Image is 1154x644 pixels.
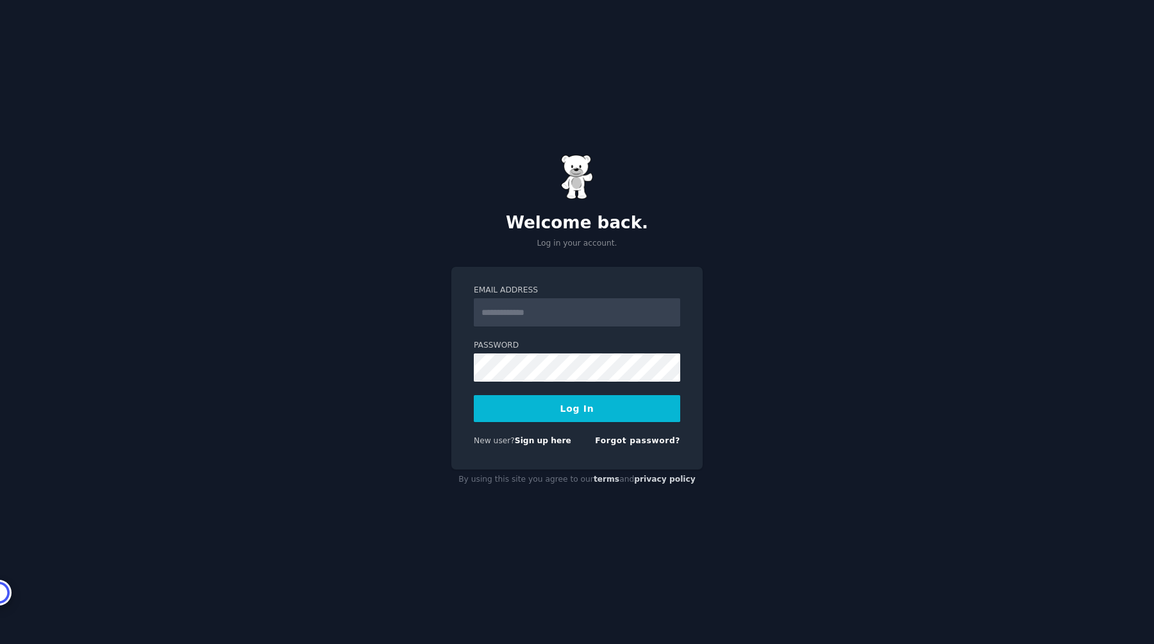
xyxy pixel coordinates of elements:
div: By using this site you agree to our and [451,470,703,490]
a: Sign up here [515,436,571,445]
img: Gummy Bear [561,155,593,199]
a: Forgot password? [595,436,680,445]
h2: Welcome back. [451,213,703,233]
label: Email Address [474,285,680,296]
label: Password [474,340,680,352]
p: Log in your account. [451,238,703,250]
a: terms [594,475,619,484]
button: Log In [474,395,680,422]
span: New user? [474,436,515,445]
a: privacy policy [634,475,696,484]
